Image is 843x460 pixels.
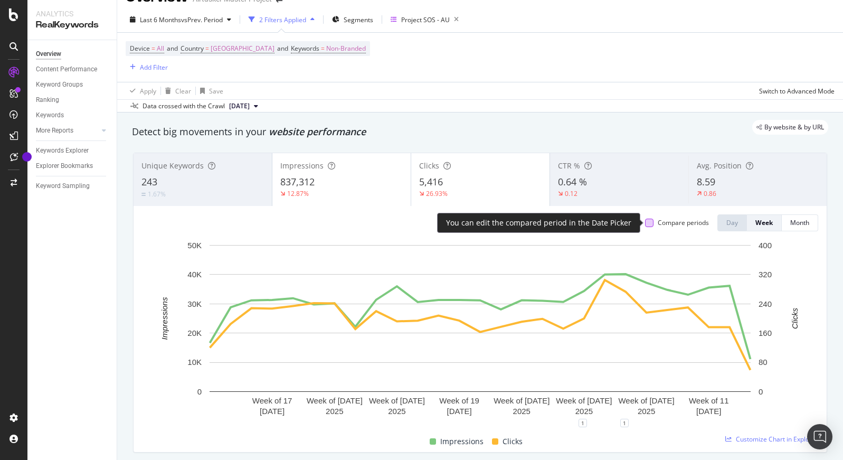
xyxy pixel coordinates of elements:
text: [DATE] [696,407,721,416]
div: Open Intercom Messenger [807,424,832,449]
div: Keyword Sampling [36,181,90,192]
span: Segments [344,15,373,24]
text: 50K [187,241,202,250]
div: Week [755,218,773,227]
img: Equal [141,193,146,196]
text: Week of 19 [439,396,479,405]
span: 5,416 [419,175,443,188]
text: Week of [DATE] [494,396,550,405]
span: 243 [141,175,157,188]
text: 20K [187,328,202,337]
span: 0.64 % [558,175,587,188]
text: Impressions [160,297,169,340]
span: 837,312 [280,175,315,188]
text: 30K [187,299,202,308]
div: 1.67% [148,190,166,199]
div: Day [726,218,738,227]
text: 10K [187,358,202,367]
span: and [167,44,178,53]
button: [DATE] [225,100,262,112]
text: 0 [197,387,202,396]
text: Week of 11 [689,396,729,405]
div: RealKeywords [36,19,108,31]
span: Device [130,44,150,53]
text: 2025 [575,407,593,416]
span: Impressions [280,161,324,171]
span: = [321,44,325,53]
text: 400 [759,241,772,250]
span: Last 6 Months [140,15,181,24]
div: You can edit the compared period in the Date Picker [446,218,631,228]
span: [GEOGRAPHIC_DATA] [211,41,274,56]
button: Switch to Advanced Mode [755,82,835,99]
button: Segments [328,11,377,28]
text: 2025 [513,407,531,416]
span: 8.59 [697,175,715,188]
button: Clear [161,82,191,99]
a: Customize Chart in Explorer [725,435,818,444]
button: Last 6 MonthsvsPrev. Period [126,11,235,28]
span: Impressions [440,435,484,448]
div: Keyword Groups [36,79,83,90]
text: Clicks [790,307,799,328]
span: and [277,44,288,53]
span: Clicks [503,435,523,448]
span: Clicks [419,161,439,171]
text: 0 [759,387,763,396]
div: legacy label [752,120,828,135]
text: Week of 17 [252,396,292,405]
button: 2 Filters Applied [244,11,319,28]
div: Ranking [36,95,59,106]
div: 0.12 [565,189,577,198]
div: Content Performance [36,64,97,75]
button: Add Filter [126,61,168,73]
span: By website & by URL [764,124,824,130]
div: Tooltip anchor [22,152,32,162]
div: Project SOS - AU [401,15,450,24]
text: Week of [DATE] [369,396,425,405]
text: 2025 [638,407,655,416]
div: Add Filter [140,63,168,72]
div: Explorer Bookmarks [36,161,93,172]
text: Week of [DATE] [556,396,612,405]
span: All [157,41,164,56]
svg: A chart. [142,240,818,423]
a: Keyword Groups [36,79,109,90]
button: Month [782,214,818,231]
div: Analytics [36,8,108,19]
div: Month [790,218,809,227]
a: Keywords [36,110,109,121]
a: Keywords Explorer [36,145,109,156]
a: Keyword Sampling [36,181,109,192]
div: 2 Filters Applied [259,15,306,24]
div: Clear [175,87,191,96]
div: Data crossed with the Crawl [143,101,225,111]
text: Week of [DATE] [618,396,674,405]
text: 40K [187,270,202,279]
div: 26.93% [426,189,448,198]
span: CTR % [558,161,580,171]
div: Overview [36,49,61,60]
text: [DATE] [260,407,285,416]
div: Apply [140,87,156,96]
span: Avg. Position [697,161,742,171]
span: 2025 Aug. 20th [229,101,250,111]
span: Unique Keywords [141,161,204,171]
div: More Reports [36,125,73,136]
a: Explorer Bookmarks [36,161,109,172]
span: = [151,44,155,53]
div: 0.86 [704,189,716,198]
a: More Reports [36,125,99,136]
text: [DATE] [447,407,471,416]
span: vs Prev. Period [181,15,223,24]
button: Week [747,214,782,231]
div: 1 [579,419,587,427]
text: 2025 [388,407,405,416]
div: Switch to Advanced Mode [759,87,835,96]
div: Save [209,87,223,96]
button: Day [717,214,747,231]
text: Week of [DATE] [307,396,363,405]
div: 12.87% [287,189,309,198]
span: Customize Chart in Explorer [736,435,818,444]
